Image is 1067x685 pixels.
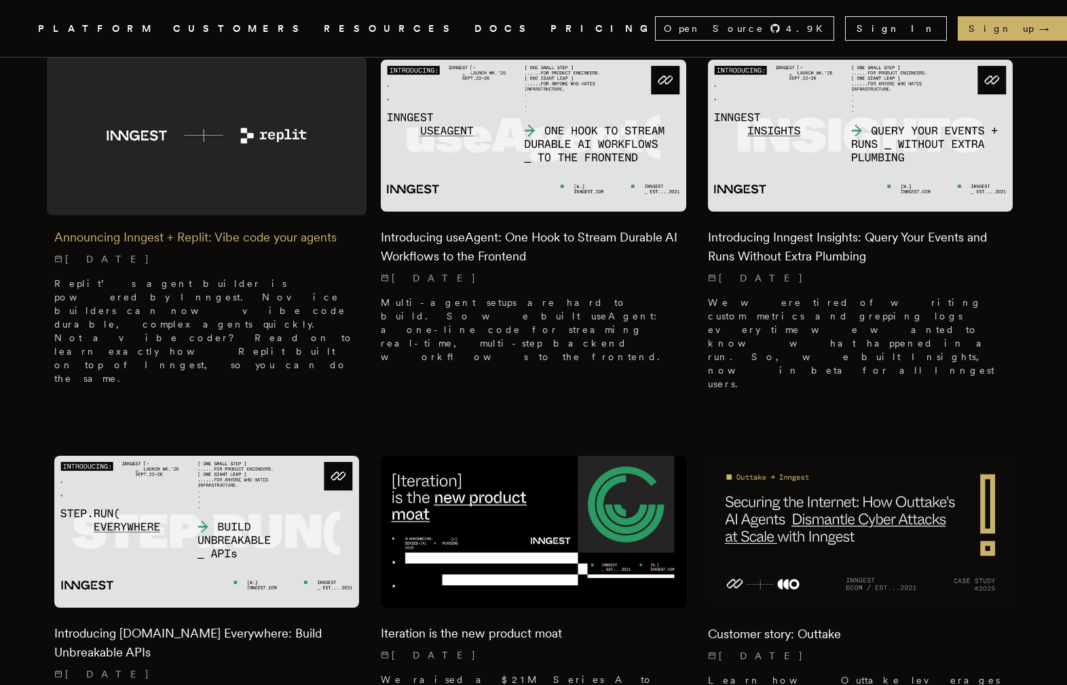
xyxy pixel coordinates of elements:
img: Featured image for Announcing Inngest + Replit: Vibe code your agents blog post [47,56,367,215]
button: RESOURCES [324,20,458,37]
img: Featured image for Introducing Inngest Insights: Query Your Events and Runs Without Extra Plumbin... [708,60,1013,212]
a: DOCS [474,20,534,37]
p: [DATE] [381,648,686,662]
p: [DATE] [381,271,686,285]
p: [DATE] [54,667,359,681]
span: → [1039,22,1062,35]
h2: Introducing useAgent: One Hook to Stream Durable AI Workflows to the Frontend [381,228,686,266]
p: We were tired of writing custom metrics and grepping logs every time we wanted to know what happe... [708,296,1013,391]
img: Featured image for Introducing useAgent: One Hook to Stream Durable AI Workflows to the Frontend ... [381,60,686,212]
h2: Introducing Inngest Insights: Query Your Events and Runs Without Extra Plumbing [708,228,1013,266]
img: Featured image for Introducing Step.Run Everywhere: Build Unbreakable APIs blog post [54,456,359,608]
a: PRICING [550,20,655,37]
a: CUSTOMERS [173,20,307,37]
a: Featured image for Introducing Inngest Insights: Query Your Events and Runs Without Extra Plumbin... [708,60,1013,402]
span: Open Source [664,22,764,35]
a: Featured image for Introducing useAgent: One Hook to Stream Durable AI Workflows to the Frontend ... [381,60,686,374]
span: 4.9 K [786,22,831,35]
p: [DATE] [54,252,359,266]
h2: Customer story: Outtake [708,625,1013,644]
p: [DATE] [708,649,1013,663]
p: [DATE] [708,271,1013,285]
h2: Introducing [DOMAIN_NAME] Everywhere: Build Unbreakable APIs [54,624,359,662]
h2: Announcing Inngest + Replit: Vibe code your agents [54,228,359,247]
img: Featured image for Customer story: Outtake blog post [708,456,1013,608]
button: PLATFORM [38,20,157,37]
img: Featured image for Iteration is the new product moat blog post [381,456,686,608]
a: Sign In [845,16,947,41]
h2: Iteration is the new product moat [381,624,686,643]
p: Multi-agent setups are hard to build. So we built useAgent: a one-line code for streaming real-ti... [381,296,686,364]
a: Featured image for Announcing Inngest + Replit: Vibe code your agents blog postAnnouncing Inngest... [54,60,359,396]
p: Replit’s agent builder is powered by Inngest. Novice builders can now vibe code durable, complex ... [54,277,359,385]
